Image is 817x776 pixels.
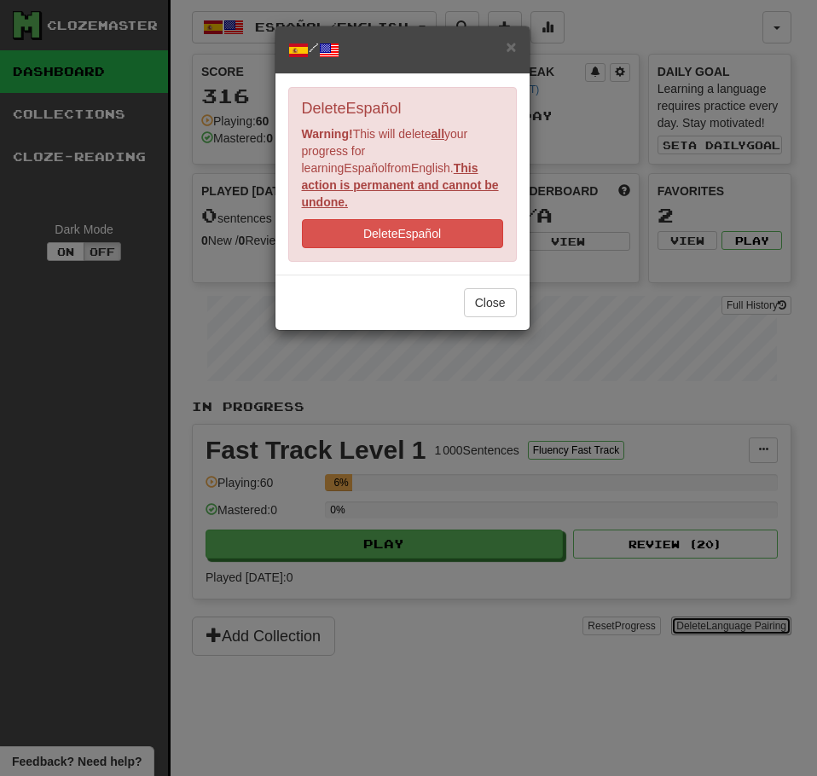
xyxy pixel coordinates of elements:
button: Close [464,288,517,317]
span: × [506,37,516,56]
p: This will delete your progress for learning Español from English . [302,125,503,211]
span: / [288,40,339,55]
strong: Warning! [302,127,353,141]
u: This action is permanent and cannot be undone. [302,161,499,209]
button: Close [506,38,516,55]
button: DeleteEspañol [302,219,503,248]
u: all [431,127,444,141]
h4: Delete Español [302,101,503,118]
